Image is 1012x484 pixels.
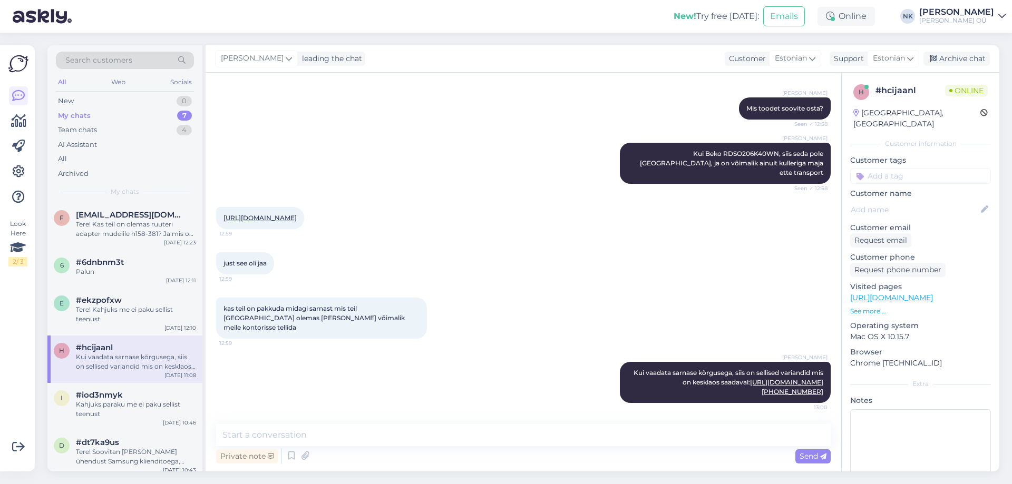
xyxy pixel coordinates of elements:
[763,6,805,26] button: Emails
[76,400,196,419] div: Kahjuks paraku me ei paku sellist teenust
[919,16,994,25] div: [PERSON_NAME] OÜ
[219,275,259,283] span: 12:59
[850,293,933,302] a: [URL][DOMAIN_NAME]
[8,257,27,266] div: 2 / 3
[850,168,991,184] input: Add a tag
[164,324,196,332] div: [DATE] 12:10
[818,7,875,26] div: Online
[800,451,826,461] span: Send
[850,347,991,358] p: Browser
[58,96,74,106] div: New
[76,220,196,239] div: Tere! Kas teil on olemas ruuteri adapter mudelile h158-381? Ja mis on hind?
[60,214,64,222] span: f
[674,10,759,23] div: Try free [DATE]:
[58,111,91,121] div: My chats
[746,104,823,112] span: Mis toodet soovite osta?
[8,54,28,74] img: Askly Logo
[58,154,67,164] div: All
[61,394,63,402] span: i
[725,53,766,64] div: Customer
[634,369,825,396] span: Kui vaadata sarnase kõrgusega, siis on sellised variandid mis on kesklaos saadaval:
[59,441,64,449] span: d
[76,258,124,267] span: #6dnbnm3t
[168,75,194,89] div: Socials
[782,89,828,97] span: [PERSON_NAME]
[111,187,139,196] span: My chats
[58,140,97,150] div: AI Assistant
[850,155,991,166] p: Customer tags
[177,96,192,106] div: 0
[919,8,994,16] div: [PERSON_NAME]
[875,84,945,97] div: # hcijaanl
[58,169,89,179] div: Archived
[109,75,128,89] div: Web
[8,219,27,266] div: Look Here
[76,390,123,400] span: #iod3nmyk
[674,11,696,21] b: New!
[221,53,284,64] span: [PERSON_NAME]
[850,395,991,406] p: Notes
[851,204,979,215] input: Add name
[788,184,828,192] span: Seen ✓ 12:58
[223,214,297,222] a: [URL][DOMAIN_NAME]
[830,53,864,64] div: Support
[850,379,991,389] div: Extra
[850,252,991,263] p: Customer phone
[177,125,192,135] div: 4
[919,8,1006,25] a: [PERSON_NAME][PERSON_NAME] OÜ
[853,107,980,130] div: [GEOGRAPHIC_DATA], [GEOGRAPHIC_DATA]
[164,239,196,246] div: [DATE] 12:23
[58,125,97,135] div: Team chats
[223,304,406,331] span: kas teil on pakkuda midagi sarnast mis teil [GEOGRAPHIC_DATA] olemas [PERSON_NAME] võimalik meile...
[850,233,911,248] div: Request email
[788,120,828,128] span: Seen ✓ 12:58
[850,331,991,342] p: Mac OS X 10.15.7
[850,320,991,331] p: Operating system
[60,299,64,307] span: e
[640,150,825,176] span: Kui Beko RDSO206K40WN, siis seda pole [GEOGRAPHIC_DATA], ja on võimalik ainult kulleriga maja ett...
[76,267,196,276] div: Palun
[850,263,946,277] div: Request phone number
[775,53,807,64] span: Estonian
[900,9,915,24] div: NK
[163,466,196,474] div: [DATE] 10:43
[219,339,259,347] span: 12:59
[163,419,196,427] div: [DATE] 10:46
[76,295,122,305] span: #ekzpofxw
[850,222,991,233] p: Customer email
[76,210,186,220] span: fetrif@mail.ru
[923,52,990,66] div: Archive chat
[219,230,259,238] span: 12:59
[216,449,278,463] div: Private note
[945,85,988,96] span: Online
[59,347,64,354] span: h
[76,438,119,447] span: #dt7ka9us
[850,281,991,292] p: Visited pages
[76,447,196,466] div: Tere! Soovitan [PERSON_NAME] ühendust Samsung klienditoega, nemad saavad aidata selle probleemiga...
[850,358,991,369] p: Chrome [TECHNICAL_ID]
[850,139,991,149] div: Customer information
[850,307,991,316] p: See more ...
[166,276,196,284] div: [DATE] 12:11
[76,343,113,352] span: #hcijaanl
[65,55,132,66] span: Search customers
[164,371,196,379] div: [DATE] 11:08
[782,134,828,142] span: [PERSON_NAME]
[56,75,68,89] div: All
[788,403,828,411] span: 13:00
[850,188,991,199] p: Customer name
[782,353,828,361] span: [PERSON_NAME]
[177,111,192,121] div: 7
[76,305,196,324] div: Tere! Kahjuks me ei paku sellist teenust
[223,259,267,267] span: just see oli jaa
[298,53,362,64] div: leading the chat
[60,261,64,269] span: 6
[873,53,905,64] span: Estonian
[859,88,864,96] span: h
[750,378,823,396] a: [URL][DOMAIN_NAME][PHONE_NUMBER]
[76,352,196,371] div: Kui vaadata sarnase kõrgusega, siis on sellised variandid mis on kesklaos saadaval: [URL][DOMAIN_...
